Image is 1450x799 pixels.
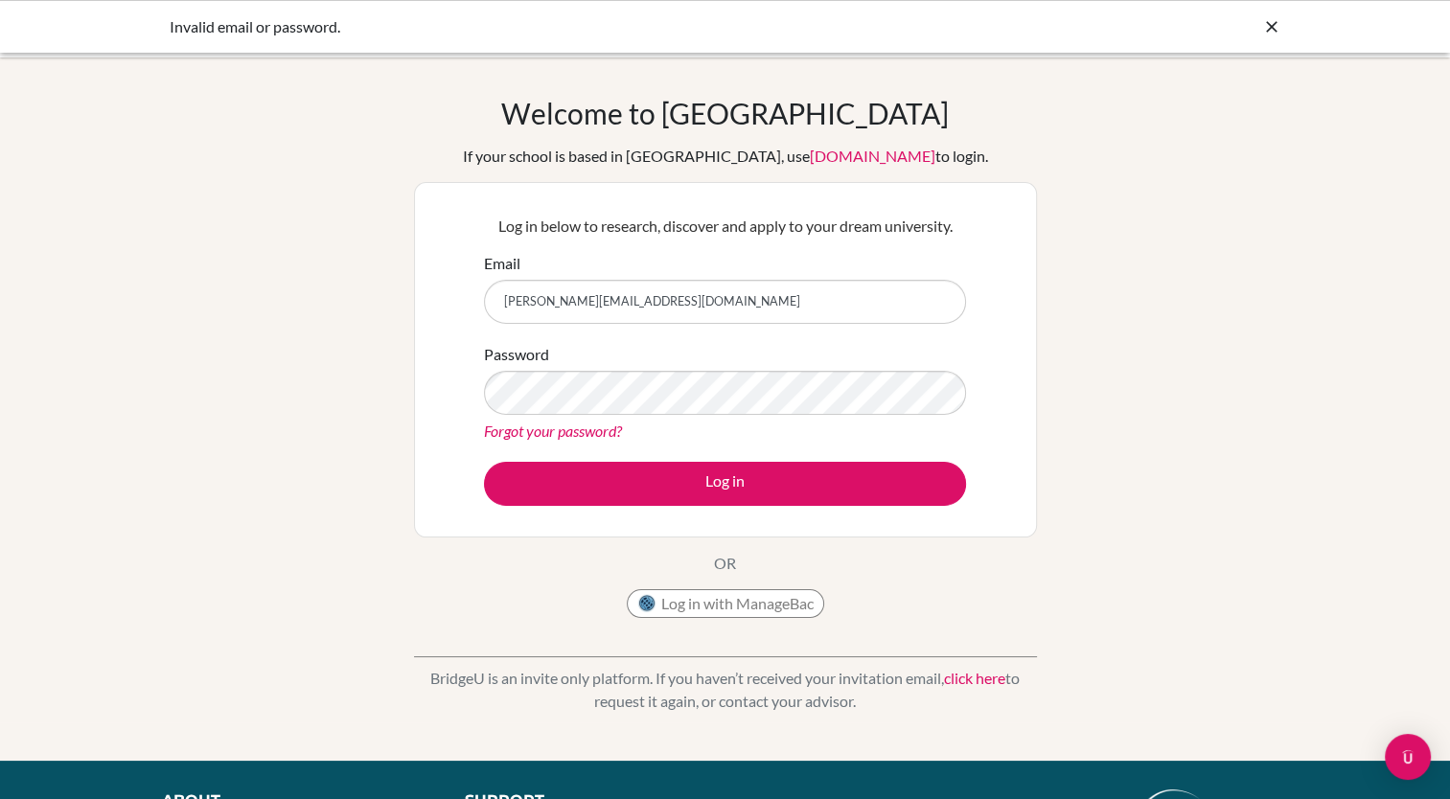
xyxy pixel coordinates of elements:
[484,215,966,238] p: Log in below to research, discover and apply to your dream university.
[484,343,549,366] label: Password
[484,252,520,275] label: Email
[484,422,622,440] a: Forgot your password?
[810,147,935,165] a: [DOMAIN_NAME]
[170,15,994,38] div: Invalid email or password.
[714,552,736,575] p: OR
[463,145,988,168] div: If your school is based in [GEOGRAPHIC_DATA], use to login.
[484,462,966,506] button: Log in
[627,589,824,618] button: Log in with ManageBac
[414,667,1037,713] p: BridgeU is an invite only platform. If you haven’t received your invitation email, to request it ...
[501,96,949,130] h1: Welcome to [GEOGRAPHIC_DATA]
[944,669,1005,687] a: click here
[1385,734,1431,780] div: Open Intercom Messenger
